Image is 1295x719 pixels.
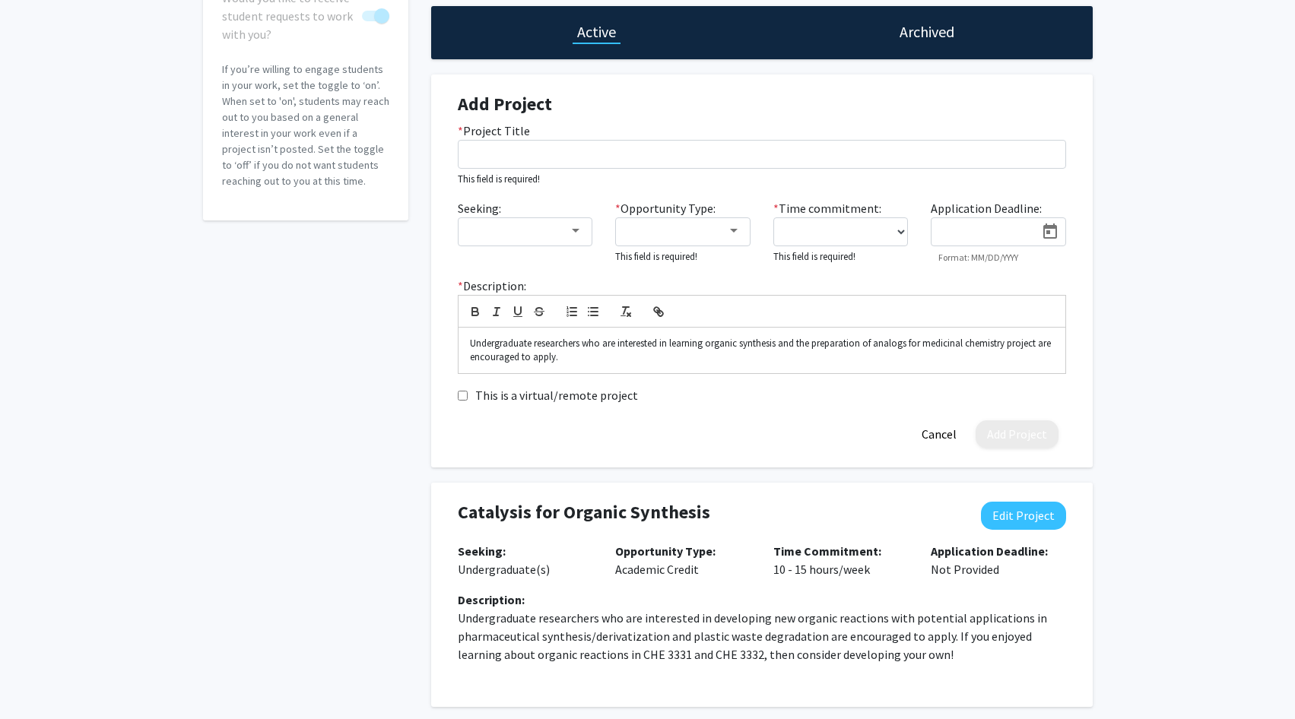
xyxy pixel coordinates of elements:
p: Undergraduate researchers who are interested in developing new organic reactions with potential a... [458,609,1066,664]
iframe: Chat [11,651,65,708]
h4: Catalysis for Organic Synthesis [458,502,957,524]
mat-hint: Format: MM/DD/YYYY [938,252,1018,263]
label: Project Title [458,122,530,140]
button: Cancel [910,420,968,448]
small: This field is required! [615,250,697,262]
p: Academic Credit [615,542,751,578]
button: Open calendar [1035,218,1065,245]
b: Time Commitment: [773,543,881,559]
label: Application Deadline: [931,199,1042,217]
p: Not Provided [931,542,1066,578]
label: Description: [458,277,526,295]
label: Time commitment: [773,199,881,217]
h1: Archived [900,21,954,43]
button: Edit Project [981,502,1066,530]
label: This is a virtual/remote project [475,386,638,404]
label: Opportunity Type: [615,199,716,217]
b: Application Deadline: [931,543,1048,559]
div: Description: [458,591,1066,609]
h1: Active [577,21,616,43]
p: Undergraduate researchers who are interested in learning organic synthesis and the preparation of... [470,337,1054,365]
label: Seeking: [458,199,501,217]
p: Undergraduate(s) [458,542,593,578]
p: If you’re willing to engage students in your work, set the toggle to ‘on’. When set to 'on', stud... [222,62,389,189]
p: 10 - 15 hours/week [773,542,909,578]
small: This field is required! [458,173,540,185]
b: Opportunity Type: [615,543,716,559]
strong: Add Project [458,92,552,116]
b: Seeking: [458,543,506,559]
small: This field is required! [773,250,855,262]
button: Add Project [976,420,1059,448]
